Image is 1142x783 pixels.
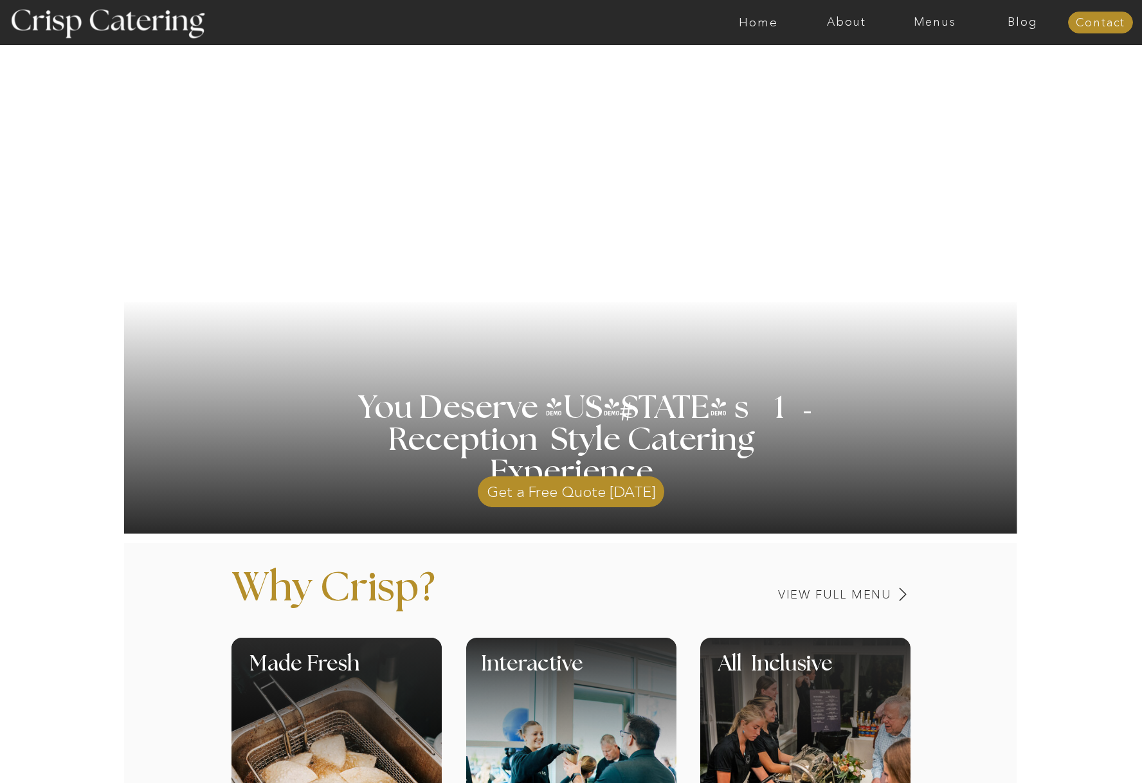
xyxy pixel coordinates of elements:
[231,568,577,627] p: Why Crisp?
[478,470,664,507] a: Get a Free Quote [DATE]
[714,16,802,29] a: Home
[979,16,1067,29] a: Blog
[568,393,621,425] h3: '
[249,654,487,692] h1: Made Fresh
[778,377,815,451] h3: '
[688,589,892,601] a: View Full Menu
[313,392,829,489] h1: You Deserve [US_STATE] s 1 Reception Style Catering Experience
[481,654,756,692] h1: Interactive
[591,399,664,437] h3: #
[891,16,979,29] a: Menus
[718,654,949,692] h1: All Inclusive
[1068,17,1133,30] a: Contact
[802,16,891,29] a: About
